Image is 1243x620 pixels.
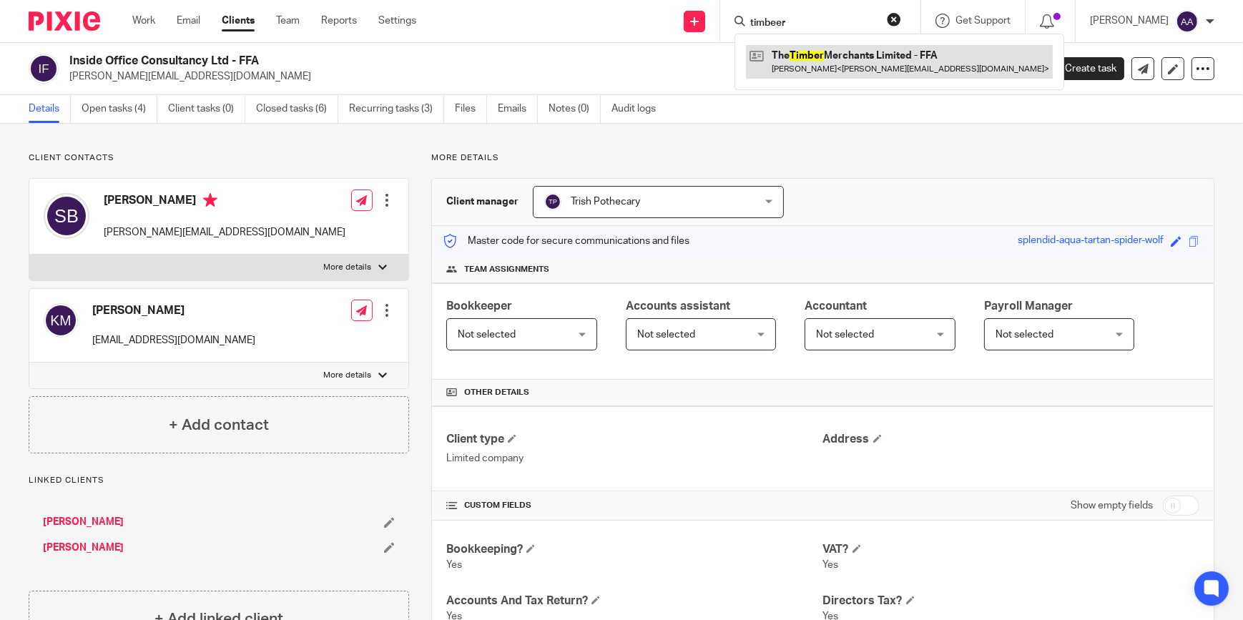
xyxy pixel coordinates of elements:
[443,234,689,248] p: Master code for secure communications and files
[823,432,1199,447] h4: Address
[549,95,601,123] a: Notes (0)
[29,95,71,123] a: Details
[996,330,1053,340] span: Not selected
[276,14,300,28] a: Team
[43,541,124,555] a: [PERSON_NAME]
[984,300,1073,312] span: Payroll Manager
[446,195,519,209] h3: Client manager
[349,95,444,123] a: Recurring tasks (3)
[464,387,529,398] span: Other details
[378,14,416,28] a: Settings
[1071,498,1153,513] label: Show empty fields
[816,330,874,340] span: Not selected
[626,300,730,312] span: Accounts assistant
[1041,57,1124,80] a: Create task
[82,95,157,123] a: Open tasks (4)
[749,17,878,30] input: Search
[823,542,1199,557] h4: VAT?
[955,16,1011,26] span: Get Support
[1018,233,1164,250] div: splendid-aqua-tartan-spider-wolf
[321,14,357,28] a: Reports
[323,262,371,273] p: More details
[571,197,640,207] span: Trish Pothecary
[44,193,89,239] img: svg%3E
[544,193,561,210] img: svg%3E
[168,95,245,123] a: Client tasks (0)
[446,560,462,570] span: Yes
[498,95,538,123] a: Emails
[92,333,255,348] p: [EMAIL_ADDRESS][DOMAIN_NAME]
[887,12,901,26] button: Clear
[256,95,338,123] a: Closed tasks (6)
[69,69,1020,84] p: [PERSON_NAME][EMAIL_ADDRESS][DOMAIN_NAME]
[323,370,371,381] p: More details
[29,11,100,31] img: Pixie
[1176,10,1199,33] img: svg%3E
[611,95,667,123] a: Audit logs
[446,300,512,312] span: Bookkeeper
[222,14,255,28] a: Clients
[29,54,59,84] img: svg%3E
[69,54,830,69] h2: Inside Office Consultancy Ltd - FFA
[203,193,217,207] i: Primary
[43,515,124,529] a: [PERSON_NAME]
[446,542,822,557] h4: Bookkeeping?
[805,300,867,312] span: Accountant
[431,152,1214,164] p: More details
[177,14,200,28] a: Email
[637,330,695,340] span: Not selected
[29,475,409,486] p: Linked clients
[823,560,839,570] span: Yes
[446,500,822,511] h4: CUSTOM FIELDS
[29,152,409,164] p: Client contacts
[1090,14,1169,28] p: [PERSON_NAME]
[169,414,269,436] h4: + Add contact
[446,432,822,447] h4: Client type
[132,14,155,28] a: Work
[446,451,822,466] p: Limited company
[464,264,549,275] span: Team assignments
[823,594,1199,609] h4: Directors Tax?
[458,330,516,340] span: Not selected
[446,594,822,609] h4: Accounts And Tax Return?
[455,95,487,123] a: Files
[104,225,345,240] p: [PERSON_NAME][EMAIL_ADDRESS][DOMAIN_NAME]
[44,303,78,338] img: svg%3E
[92,303,255,318] h4: [PERSON_NAME]
[104,193,345,211] h4: [PERSON_NAME]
